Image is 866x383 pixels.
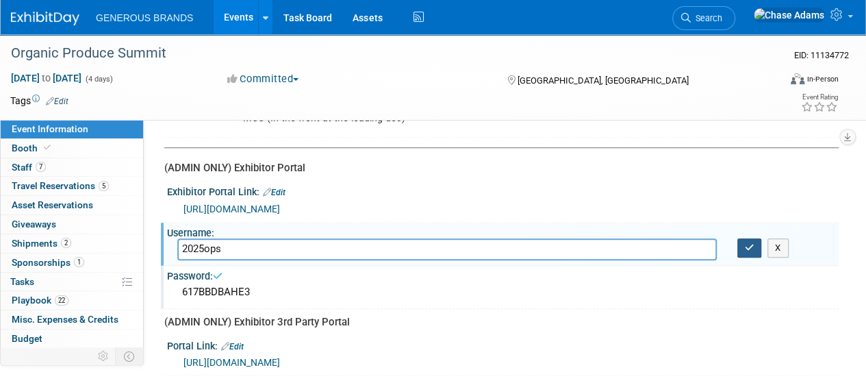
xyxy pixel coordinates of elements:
[96,12,193,23] span: GENEROUS BRANDS
[1,120,143,138] a: Event Information
[12,333,42,344] span: Budget
[791,73,804,84] img: Format-Inperson.png
[1,234,143,253] a: Shipments2
[691,13,722,23] span: Search
[753,8,825,23] img: Chase Adams
[767,238,789,258] button: X
[1,310,143,329] a: Misc. Expenses & Credits
[99,181,109,191] span: 5
[12,143,53,153] span: Booth
[74,257,84,267] span: 1
[183,357,280,368] a: [URL][DOMAIN_NAME]
[84,75,113,84] span: (4 days)
[12,257,84,268] span: Sponsorships
[183,203,280,214] a: [URL][DOMAIN_NAME]
[11,12,79,25] img: ExhibitDay
[10,72,82,84] span: [DATE] [DATE]
[1,177,143,195] a: Travel Reservations5
[55,295,68,306] span: 22
[36,162,46,172] span: 7
[672,6,735,30] a: Search
[167,336,839,354] div: Portal Link:
[1,273,143,291] a: Tasks
[806,74,839,84] div: In-Person
[12,162,46,173] span: Staff
[1,254,143,272] a: Sponsorships1
[167,182,839,199] div: Exhibitor Portal Link:
[164,161,828,175] div: (ADMIN ONLY) Exhibitor Portal
[222,72,304,86] button: Committed
[1,215,143,234] a: Giveaways
[92,347,116,365] td: Personalize Event Tab Strip
[1,330,143,348] a: Budget
[794,50,849,60] span: Event ID: 11134772
[517,75,688,86] span: [GEOGRAPHIC_DATA], [GEOGRAPHIC_DATA]
[61,238,71,248] span: 2
[263,188,285,197] a: Edit
[44,144,51,151] i: Booth reservation complete
[177,282,828,303] div: 617BBDBAHE3
[167,266,839,283] div: Password:
[12,123,88,134] span: Event Information
[46,97,68,106] a: Edit
[1,139,143,158] a: Booth
[1,291,143,310] a: Playbook22
[12,219,56,230] span: Giveaways
[221,342,244,351] a: Edit
[116,347,144,365] td: Toggle Event Tabs
[10,94,68,108] td: Tags
[1,158,143,177] a: Staff7
[167,223,839,240] div: Username:
[12,295,68,306] span: Playbook
[717,71,839,92] div: Event Format
[1,196,143,214] a: Asset Reservations
[801,94,838,101] div: Event Rating
[6,41,768,66] div: Organic Produce Summit
[12,199,93,210] span: Asset Reservations
[10,276,34,287] span: Tasks
[12,314,118,325] span: Misc. Expenses & Credits
[12,238,71,249] span: Shipments
[12,180,109,191] span: Travel Reservations
[40,73,53,84] span: to
[164,315,828,330] div: (ADMIN ONLY) Exhibitor 3rd Party Portal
